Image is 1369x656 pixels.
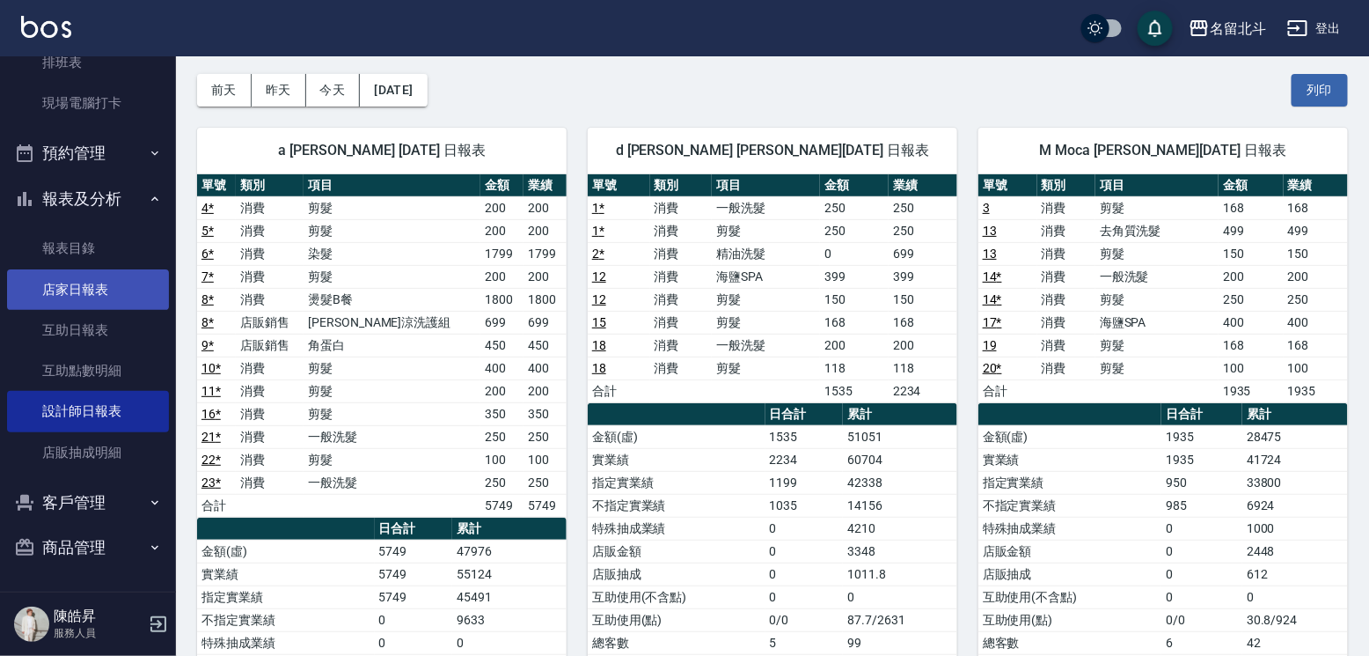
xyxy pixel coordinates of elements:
[765,563,844,586] td: 0
[843,448,957,471] td: 60704
[1242,631,1348,654] td: 42
[480,471,523,494] td: 250
[592,269,606,284] a: 12
[7,432,169,473] a: 店販抽成明細
[480,448,523,471] td: 100
[360,74,427,107] button: [DATE]
[1284,174,1348,197] th: 業績
[588,631,765,654] td: 總客數
[1219,265,1283,288] td: 200
[523,425,567,448] td: 250
[820,265,889,288] td: 399
[480,380,523,402] td: 200
[1095,311,1219,334] td: 海鹽SPA
[650,357,713,380] td: 消費
[1037,357,1096,380] td: 消費
[197,586,375,608] td: 指定實業績
[375,586,453,608] td: 5749
[999,142,1327,159] span: M Moca [PERSON_NAME][DATE] 日報表
[1037,219,1096,242] td: 消費
[7,525,169,571] button: 商品管理
[820,311,889,334] td: 168
[236,265,304,288] td: 消費
[712,174,820,197] th: 項目
[1161,517,1242,540] td: 0
[588,471,765,494] td: 指定實業績
[304,402,480,425] td: 剪髮
[452,608,567,631] td: 9633
[7,228,169,269] a: 報表目錄
[889,311,957,334] td: 168
[588,448,765,471] td: 實業績
[54,625,143,641] p: 服務人員
[843,540,957,563] td: 3348
[1161,403,1242,426] th: 日合計
[523,471,567,494] td: 250
[1095,196,1219,219] td: 剪髮
[480,311,523,334] td: 699
[7,480,169,526] button: 客戶管理
[1284,242,1348,265] td: 150
[1280,12,1348,45] button: 登出
[820,196,889,219] td: 250
[712,265,820,288] td: 海鹽SPA
[1242,608,1348,631] td: 30.8/924
[375,540,453,563] td: 5749
[304,311,480,334] td: [PERSON_NAME]涼洗護組
[843,586,957,608] td: 0
[650,334,713,357] td: 消費
[480,357,523,380] td: 400
[889,357,957,380] td: 118
[304,471,480,494] td: 一般洗髮
[650,196,713,219] td: 消費
[712,219,820,242] td: 剪髮
[843,494,957,517] td: 14156
[523,380,567,402] td: 200
[1219,288,1283,311] td: 250
[588,608,765,631] td: 互助使用(點)
[236,471,304,494] td: 消費
[218,142,545,159] span: a [PERSON_NAME] [DATE] 日報表
[765,494,844,517] td: 1035
[650,311,713,334] td: 消費
[978,174,1037,197] th: 單號
[304,174,480,197] th: 項目
[523,174,567,197] th: 業績
[978,540,1161,563] td: 店販金額
[480,196,523,219] td: 200
[480,174,523,197] th: 金額
[7,176,169,222] button: 報表及分析
[1219,242,1283,265] td: 150
[304,196,480,219] td: 剪髮
[523,196,567,219] td: 200
[978,608,1161,631] td: 互助使用(點)
[480,334,523,357] td: 450
[523,448,567,471] td: 100
[765,425,844,448] td: 1535
[1242,540,1348,563] td: 2448
[592,361,606,375] a: 18
[978,563,1161,586] td: 店販抽成
[820,288,889,311] td: 150
[889,196,957,219] td: 250
[7,391,169,431] a: 設計師日報表
[1161,448,1242,471] td: 1935
[252,74,306,107] button: 昨天
[1037,334,1096,357] td: 消費
[480,425,523,448] td: 250
[236,219,304,242] td: 消費
[375,563,453,586] td: 5749
[983,201,990,215] a: 3
[304,357,480,380] td: 剪髮
[843,608,957,631] td: 87.7/2631
[480,494,523,517] td: 5749
[197,74,252,107] button: 前天
[765,540,844,563] td: 0
[1219,174,1283,197] th: 金額
[523,219,567,242] td: 200
[21,16,71,38] img: Logo
[1284,219,1348,242] td: 499
[197,494,236,517] td: 合計
[523,242,567,265] td: 1799
[820,174,889,197] th: 金額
